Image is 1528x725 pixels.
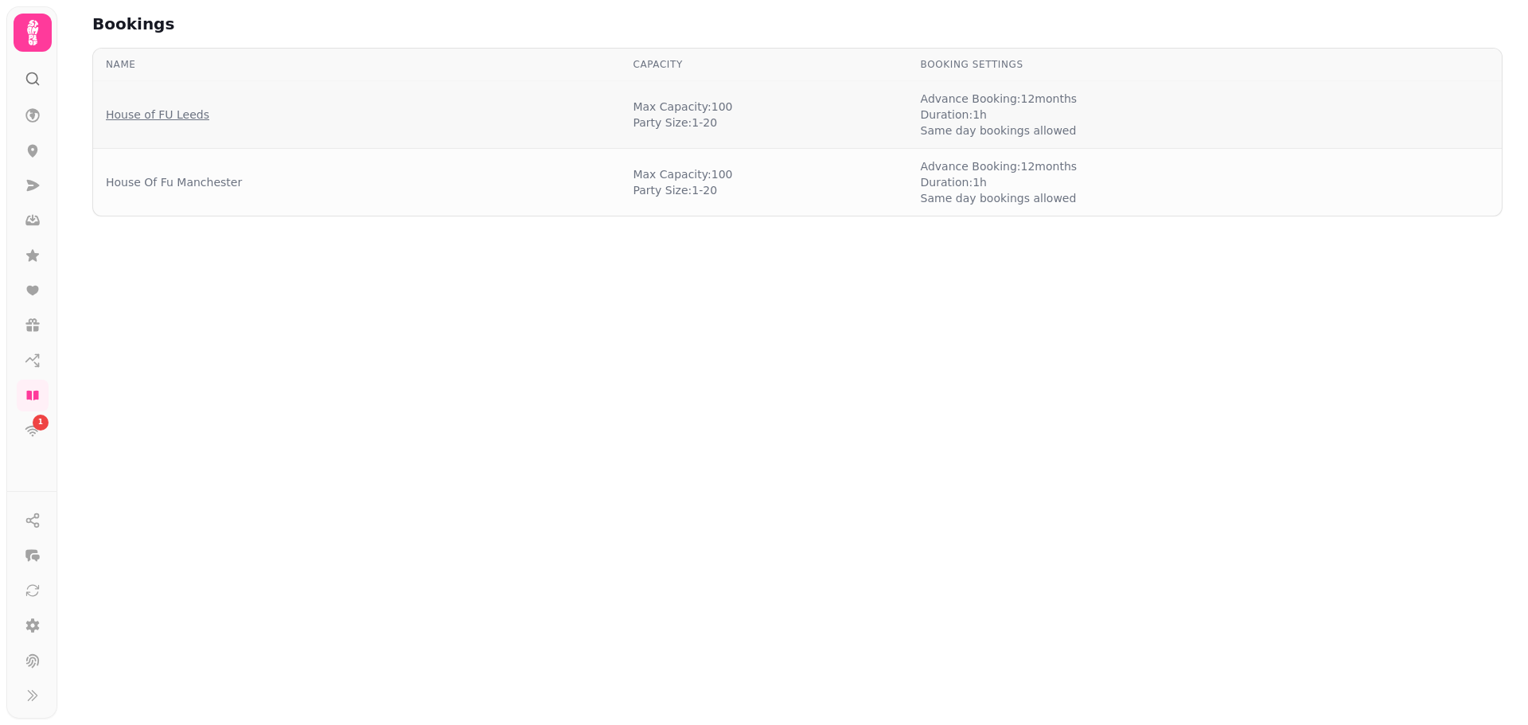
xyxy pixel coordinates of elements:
[633,115,732,131] span: Party Size: 1 - 20
[106,107,209,123] a: House of FU Leeds
[633,182,732,198] span: Party Size: 1 - 20
[921,91,1078,107] span: Advance Booking: 12 months
[921,123,1078,138] span: Same day bookings allowed
[633,99,732,115] span: Max Capacity: 100
[921,190,1078,206] span: Same day bookings allowed
[921,174,1078,190] span: Duration: 1 h
[633,58,895,71] div: Capacity
[921,107,1078,123] span: Duration: 1 h
[106,174,242,190] a: House Of Fu Manchester
[633,166,732,182] span: Max Capacity: 100
[17,415,49,446] a: 1
[921,158,1078,174] span: Advance Booking: 12 months
[921,58,1314,71] div: Booking Settings
[106,58,607,71] div: Name
[92,13,398,35] h2: Bookings
[38,417,43,428] span: 1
